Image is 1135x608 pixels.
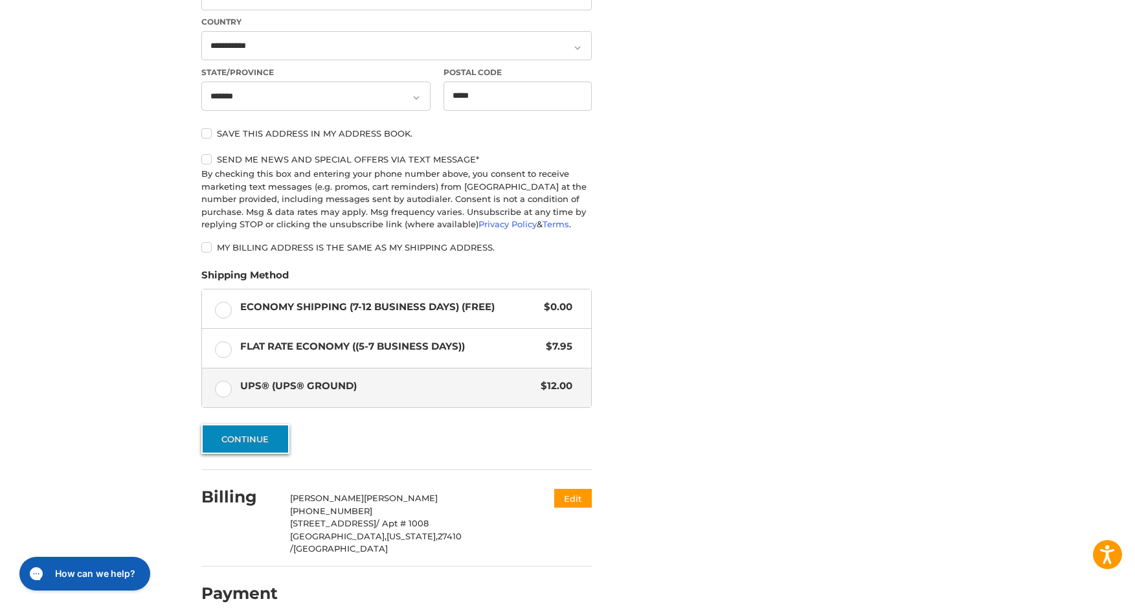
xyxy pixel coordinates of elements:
[201,168,592,231] div: By checking this box and entering your phone number above, you consent to receive marketing text ...
[201,128,592,139] label: Save this address in my address book.
[13,552,154,595] iframe: Gorgias live chat messenger
[201,268,289,289] legend: Shipping Method
[290,518,376,528] span: [STREET_ADDRESS]
[444,67,592,78] label: Postal Code
[201,424,289,454] button: Continue
[554,489,592,508] button: Edit
[290,506,372,516] span: [PHONE_NUMBER]
[364,493,438,503] span: [PERSON_NAME]
[478,219,537,229] a: Privacy Policy
[240,379,535,394] span: UPS® (UPS® Ground)
[537,300,572,315] span: $0.00
[201,487,277,507] h2: Billing
[539,339,572,354] span: $7.95
[201,154,592,164] label: Send me news and special offers via text message*
[543,219,569,229] a: Terms
[290,531,387,541] span: [GEOGRAPHIC_DATA],
[534,379,572,394] span: $12.00
[201,16,592,28] label: Country
[240,300,538,315] span: Economy Shipping (7-12 Business Days) (Free)
[290,493,364,503] span: [PERSON_NAME]
[387,531,438,541] span: [US_STATE],
[240,339,540,354] span: Flat Rate Economy ((5-7 Business Days))
[201,242,592,253] label: My billing address is the same as my shipping address.
[201,67,431,78] label: State/Province
[201,583,278,603] h2: Payment
[376,518,429,528] span: / Apt # 1008
[293,543,388,554] span: [GEOGRAPHIC_DATA]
